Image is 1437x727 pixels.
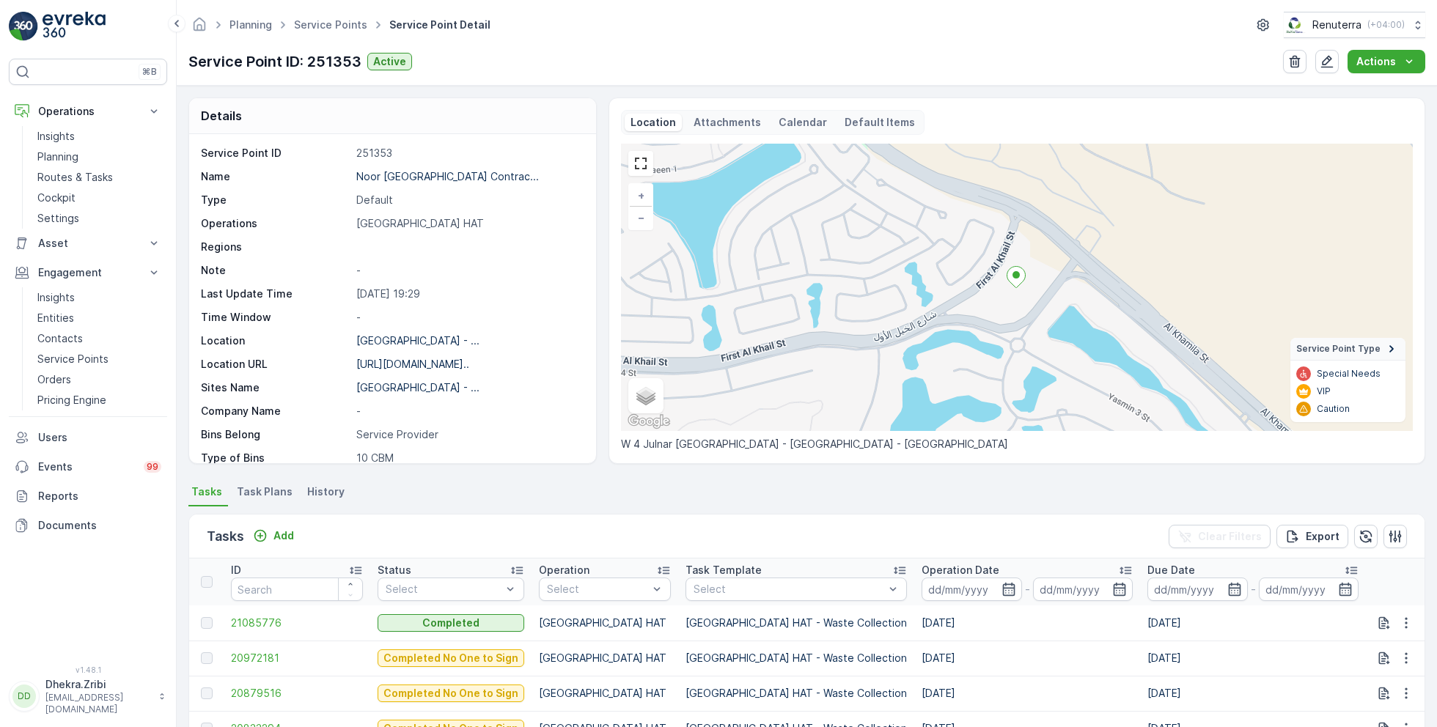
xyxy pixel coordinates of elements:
[422,616,479,630] p: Completed
[386,18,493,32] span: Service Point Detail
[625,412,673,431] a: Open this area in Google Maps (opens a new window)
[201,263,350,278] p: Note
[638,211,645,224] span: −
[9,258,167,287] button: Engagement
[32,147,167,167] a: Planning
[383,651,518,665] p: Completed No One to Sign
[625,412,673,431] img: Google
[1033,577,1133,601] input: dd/mm/yyyy
[9,452,167,481] a: Events99
[356,381,479,394] p: [GEOGRAPHIC_DATA] - ...
[237,484,293,499] span: Task Plans
[32,308,167,328] a: Entities
[9,511,167,540] a: Documents
[231,686,363,701] span: 20879516
[201,404,350,418] p: Company Name
[630,152,652,174] a: View Fullscreen
[356,146,581,160] p: 251353
[231,563,241,577] p: ID
[356,310,581,325] p: -
[45,677,151,692] p: Dhekra.Zribi
[1306,529,1339,544] p: Export
[32,349,167,369] a: Service Points
[201,427,350,442] p: Bins Belong
[378,563,411,577] p: Status
[378,649,524,667] button: Completed No One to Sign
[188,51,361,73] p: Service Point ID: 251353
[191,484,222,499] span: Tasks
[367,53,412,70] button: Active
[532,605,678,641] td: [GEOGRAPHIC_DATA] HAT
[307,484,345,499] span: History
[922,577,1022,601] input: dd/mm/yyyy
[201,169,350,184] p: Name
[201,333,350,348] p: Location
[1348,50,1425,73] button: Actions
[678,605,914,641] td: [GEOGRAPHIC_DATA] HAT - Waste Collection
[201,216,350,231] p: Operations
[201,652,213,664] div: Toggle Row Selected
[779,115,827,130] p: Calendar
[38,518,161,533] p: Documents
[686,563,762,577] p: Task Template
[9,12,38,41] img: logo
[38,489,161,503] p: Reports
[38,265,138,280] p: Engagement
[914,605,1140,641] td: [DATE]
[37,352,109,366] p: Service Points
[201,193,350,207] p: Type
[201,287,350,301] p: Last Update Time
[914,676,1140,711] td: [DATE]
[1317,385,1331,397] p: VIP
[201,380,350,395] p: Sites Name
[273,528,294,543] p: Add
[43,12,106,41] img: logo_light-DOdMpM7g.png
[914,641,1140,676] td: [DATE]
[694,582,884,597] p: Select
[38,460,135,474] p: Events
[32,328,167,349] a: Contacts
[1290,338,1405,361] summary: Service Point Type
[9,665,167,674] span: v 1.48.1
[356,451,581,465] p: 10 CBM
[9,481,167,511] a: Reports
[32,126,167,147] a: Insights
[356,358,469,370] p: [URL][DOMAIN_NAME]..
[1025,580,1030,598] p: -
[1317,368,1381,380] p: Special Needs
[378,684,524,702] button: Completed No One to Sign
[37,170,113,185] p: Routes & Tasks
[207,526,244,547] p: Tasks
[1198,529,1262,544] p: Clear Filters
[32,390,167,410] a: Pricing Engine
[356,427,581,442] p: Service Provider
[1284,12,1425,38] button: Renuterra(+04:00)
[37,290,75,305] p: Insights
[532,676,678,711] td: [GEOGRAPHIC_DATA] HAT
[1296,343,1381,355] span: Service Point Type
[37,150,78,164] p: Planning
[147,461,158,473] p: 99
[630,380,662,412] a: Layers
[38,104,138,119] p: Operations
[1356,54,1396,69] p: Actions
[638,189,644,202] span: +
[247,527,300,545] button: Add
[231,651,363,665] a: 20972181
[201,357,350,372] p: Location URL
[37,211,79,226] p: Settings
[1140,605,1366,641] td: [DATE]
[356,263,581,278] p: -
[373,54,406,69] p: Active
[922,563,999,577] p: Operation Date
[201,240,350,254] p: Regions
[9,97,167,126] button: Operations
[191,22,207,34] a: Homepage
[356,193,581,207] p: Default
[1259,577,1359,601] input: dd/mm/yyyy
[201,107,242,125] p: Details
[32,287,167,308] a: Insights
[532,641,678,676] td: [GEOGRAPHIC_DATA] HAT
[37,372,71,387] p: Orders
[1140,676,1366,711] td: [DATE]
